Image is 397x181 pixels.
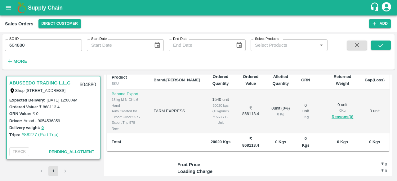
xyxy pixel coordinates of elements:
[369,140,380,144] b: 0 Kgs
[47,98,77,102] label: [DATE] 12:00 AM
[337,140,348,144] b: 0 Kgs
[112,75,127,80] b: Product
[112,91,144,97] p: Banana Export
[9,37,19,41] label: SO ID
[36,166,71,176] nav: pagination navigation
[16,2,28,14] img: logo
[210,114,231,126] div: ₹ 563.71 / Unit
[112,140,121,144] b: Total
[91,37,107,41] label: Start Date
[39,105,60,109] label: ₹ 868113.4
[365,78,385,82] b: Gap(Loss)
[33,111,38,116] label: ₹ 0
[302,136,310,148] b: 0 Kgs
[211,140,230,144] b: 20020 Kgs
[1,1,16,15] button: open drawer
[177,161,230,168] p: Fruit Price
[352,175,387,181] h6: ₹ 0
[370,2,381,13] div: customer-support
[236,89,265,133] td: ₹ 868113.4
[15,88,66,93] label: Shop [STREET_ADDRESS]
[330,108,355,113] div: 0 Kg
[9,132,20,137] label: Trips:
[173,37,187,41] label: End Date
[9,105,38,109] label: Ordered Value:
[24,119,60,123] label: Arsad - 9054536859
[352,161,387,167] h6: ₹ 0
[352,168,387,174] h6: ₹ 0
[9,119,22,123] label: Driver:
[49,149,94,154] span: Pending_Allotment
[42,124,44,131] button: 0
[317,41,325,49] button: Open
[369,19,391,28] button: Add
[360,89,390,133] td: 0 unit
[38,19,81,28] button: Select DC
[270,111,291,117] div: 0 Kg
[112,81,144,86] div: SKU
[21,132,59,137] a: #88277 (Port Trip)
[270,106,291,117] div: 0 unit ( 0 %)
[233,39,245,51] button: Choose date
[9,98,45,102] label: Expected Delivery :
[5,39,82,51] input: Enter SO ID
[330,102,355,121] div: 0 unit
[242,136,259,148] b: ₹ 868113.4
[381,1,392,14] div: account of current user
[9,125,40,130] label: Delivery weight:
[210,103,231,114] div: 20020 kgs (13kg/unit)
[76,78,100,92] div: 604880
[252,41,315,49] input: Select Products
[5,56,29,67] button: More
[205,89,236,133] td: 1540 unit
[177,168,230,175] p: Loading Charge
[112,97,144,108] div: 13 kg M N-CHL 6 Hand
[154,78,200,82] b: Brand/[PERSON_NAME]
[169,39,231,51] input: End Date
[5,20,33,28] div: Sales Orders
[301,114,310,120] div: 0 Kg
[13,59,27,64] strong: More
[112,108,144,125] div: Auto Created for Export Order 557 - Export Trip 578
[48,166,58,176] button: page 1
[149,89,205,133] td: FARM EXPRESS
[301,78,310,82] b: GRN
[255,37,279,41] label: Select Products
[28,5,63,11] b: Supply Chain
[9,79,70,87] a: ABUSEEDO TRADING L.L.C
[112,126,144,131] div: New
[28,3,370,12] a: Supply Chain
[87,39,149,51] input: Start Date
[301,103,310,120] div: 0 unit
[275,140,286,144] b: 0 Kgs
[9,111,31,116] label: GRN Value:
[330,114,355,121] button: Reasons(0)
[151,39,163,51] button: Choose date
